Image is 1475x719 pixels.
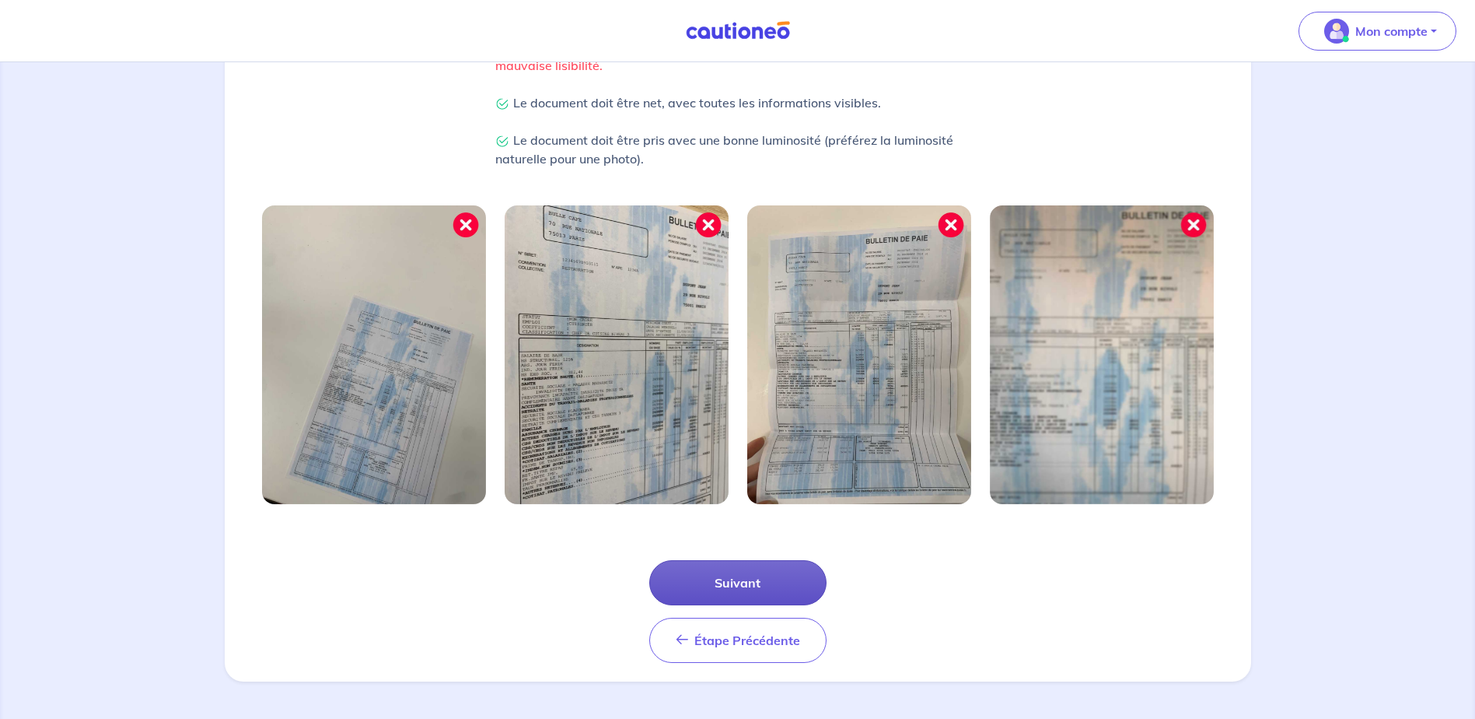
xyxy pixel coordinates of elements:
[1298,12,1456,51] button: illu_account_valid_menu.svgMon compte
[694,633,800,648] span: Étape Précédente
[1355,22,1428,40] p: Mon compte
[262,205,486,504] img: Image mal cadrée 1
[680,21,796,40] img: Cautioneo
[990,205,1214,504] img: Image mal cadrée 4
[747,205,971,504] img: Image mal cadrée 3
[649,560,827,605] button: Suivant
[505,205,729,504] img: Image mal cadrée 2
[649,618,827,663] button: Étape Précédente
[1324,19,1349,44] img: illu_account_valid_menu.svg
[495,93,980,168] p: Le document doit être net, avec toutes les informations visibles. Le document doit être pris avec...
[495,135,509,149] img: Check
[495,97,509,111] img: Check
